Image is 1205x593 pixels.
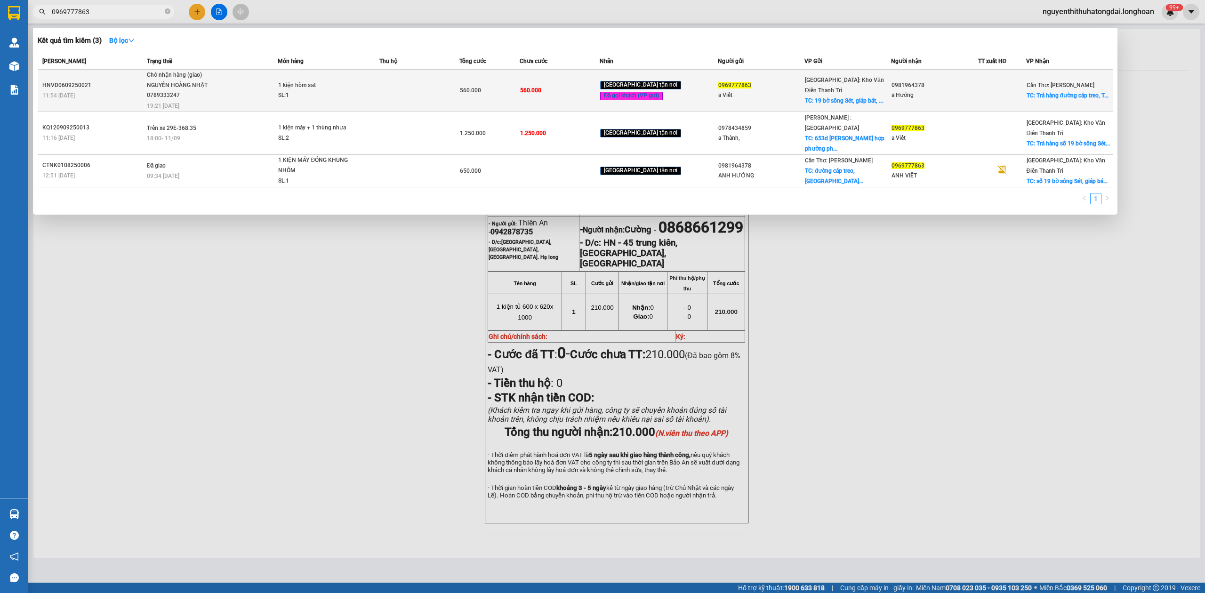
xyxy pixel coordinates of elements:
[42,123,144,133] div: KQ120909250013
[10,552,19,561] span: notification
[42,160,144,170] div: CTNK0108250006
[278,176,349,186] div: SL: 1
[1079,193,1090,204] li: Previous Page
[42,80,144,90] div: HNVD0609250021
[1027,157,1106,174] span: [GEOGRAPHIC_DATA]: Kho Văn Điển Thanh Trì
[718,123,804,133] div: 0978434859
[1091,193,1101,204] a: 1
[805,157,873,164] span: Cần Thơ: [PERSON_NAME]
[128,37,135,44] span: down
[718,82,751,88] span: 0969777863
[600,129,681,137] span: [GEOGRAPHIC_DATA] tận nơi
[600,167,681,175] span: [GEOGRAPHIC_DATA] tận nơi
[1027,140,1110,147] span: TC: Trả hàng số 19 bờ sông Sét...
[805,114,859,131] span: [PERSON_NAME] : [GEOGRAPHIC_DATA]
[600,81,681,89] span: [GEOGRAPHIC_DATA] tận nơi
[278,58,304,64] span: Món hàng
[10,531,19,540] span: question-circle
[1027,178,1108,184] span: TC: số 19 bờ sông Sét, giáp bá...
[1082,195,1087,201] span: left
[804,58,822,64] span: VP Gửi
[718,161,804,171] div: 0981964378
[278,155,349,176] div: 1 KIỆN MÁY ĐÓNG KHUNG NHÔM
[147,162,166,169] span: Đã giao
[892,90,977,100] div: a Hướng
[42,92,75,99] span: 11:54 [DATE]
[147,80,217,101] div: NGUYẾN HOÀNG NHẬT 0789333247
[718,133,804,143] div: a Thành,
[978,58,1007,64] span: TT xuất HĐ
[460,168,481,174] span: 650.000
[39,8,46,15] span: search
[9,85,19,95] img: solution-icon
[460,130,486,136] span: 1.250.000
[42,172,75,179] span: 12:51 [DATE]
[38,36,102,46] h3: Kết quả tìm kiếm ( 3 )
[1027,92,1109,99] span: TC: Trả hàng đường cáp treo, T...
[600,92,663,100] span: Đã gọi khách (VP gửi)
[718,58,744,64] span: Người gửi
[1104,195,1110,201] span: right
[1101,193,1113,204] li: Next Page
[805,135,884,152] span: TC: 653d [PERSON_NAME] hợp phường ph...
[147,173,179,179] span: 09:34 [DATE]
[109,37,135,44] strong: Bộ lọc
[892,80,977,90] div: 0981964378
[805,168,863,184] span: TC: đường cáp treo, [GEOGRAPHIC_DATA]...
[805,77,884,94] span: [GEOGRAPHIC_DATA]: Kho Văn Điển Thanh Trì
[147,125,196,131] span: Trên xe 29E-368.35
[459,58,486,64] span: Tổng cước
[520,58,547,64] span: Chưa cước
[1079,193,1090,204] button: left
[460,87,481,94] span: 560.000
[520,87,541,94] span: 560.000
[8,6,20,20] img: logo-vxr
[42,135,75,141] span: 11:16 [DATE]
[892,133,977,143] div: a Viết
[9,61,19,71] img: warehouse-icon
[278,133,349,144] div: SL: 2
[891,58,922,64] span: Người nhận
[10,573,19,582] span: message
[147,103,179,109] span: 19:21 [DATE]
[278,80,349,91] div: 1 kiện hòm săt
[379,58,397,64] span: Thu hộ
[1027,82,1094,88] span: Cần Thơ: [PERSON_NAME]
[147,70,217,80] div: Chờ nhận hàng (giao)
[805,97,883,104] span: TC: 19 bờ sông Sét, giáp bát, ...
[718,90,804,100] div: a Viết
[892,162,924,169] span: 0969777863
[147,58,172,64] span: Trạng thái
[1027,120,1106,136] span: [GEOGRAPHIC_DATA]: Kho Văn Điển Thanh Trì
[147,135,180,142] span: 18:00 - 11/09
[892,125,924,131] span: 0969777863
[102,33,142,48] button: Bộ lọcdown
[278,123,349,133] div: 1 kiện máy + 1 thùng nhựa
[52,7,163,17] input: Tìm tên, số ĐT hoặc mã đơn
[165,8,170,14] span: close-circle
[42,58,86,64] span: [PERSON_NAME]
[9,509,19,519] img: warehouse-icon
[165,8,170,16] span: close-circle
[600,58,613,64] span: Nhãn
[718,171,804,181] div: ANH HƯỚNG
[520,130,546,136] span: 1.250.000
[1101,193,1113,204] button: right
[278,90,349,101] div: SL: 1
[892,171,977,181] div: ANH VIẾT
[9,38,19,48] img: warehouse-icon
[1026,58,1049,64] span: VP Nhận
